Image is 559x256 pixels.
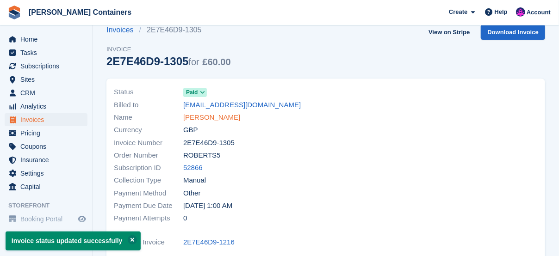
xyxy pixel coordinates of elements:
p: Invoice status updated successfully [6,232,141,250]
span: Invoice Number [114,138,183,148]
span: Create [449,7,467,17]
a: menu [5,113,87,126]
img: stora-icon-8386f47178a22dfd0bd8f6a31ec36ba5ce8667c1dd55bd0f319d3a0aa187defe.svg [7,6,21,19]
a: Paid [183,87,207,98]
span: for [188,57,199,67]
a: menu [5,100,87,113]
div: 2E7E46D9-1305 [106,55,231,67]
span: Account [527,8,551,17]
span: Home [20,33,76,46]
span: CRM [20,86,76,99]
a: menu [5,153,87,166]
span: Invoices [20,113,76,126]
span: Currency [114,125,183,135]
span: Coupons [20,140,76,153]
img: Claire Wilson [516,7,525,17]
span: Insurance [20,153,76,166]
a: Download Invoice [481,24,545,40]
a: Preview store [76,213,87,225]
a: menu [5,33,87,46]
span: 2E7E46D9-1305 [183,138,235,148]
a: [PERSON_NAME] [183,112,240,123]
span: £60.00 [202,57,230,67]
span: Collection Type [114,175,183,186]
span: Subscriptions [20,60,76,73]
span: Order Number [114,150,183,161]
span: Subscription ID [114,163,183,173]
a: Invoices [106,24,139,36]
nav: breadcrumbs [106,24,231,36]
a: [PERSON_NAME] Containers [25,5,135,20]
span: Payment Method [114,188,183,199]
span: Analytics [20,100,76,113]
span: Invoice [106,45,231,54]
span: Sites [20,73,76,86]
span: Tasks [20,46,76,59]
span: Booking Portal [20,213,76,226]
a: 2E7E46D9-1216 [183,237,235,248]
span: Name [114,112,183,123]
a: menu [5,167,87,180]
a: menu [5,180,87,193]
span: Manual [183,175,206,186]
span: Help [495,7,508,17]
a: menu [5,140,87,153]
span: 0 [183,213,187,224]
span: Previous Invoice [114,237,183,248]
a: [EMAIL_ADDRESS][DOMAIN_NAME] [183,100,301,110]
span: Storefront [8,201,92,210]
span: Payment Attempts [114,213,183,224]
span: Status [114,87,183,98]
span: Settings [20,167,76,180]
time: 2025-08-07 00:00:00 UTC [183,201,232,211]
span: Capital [20,180,76,193]
span: Billed to [114,100,183,110]
span: GBP [183,125,198,135]
a: menu [5,127,87,140]
a: menu [5,73,87,86]
span: ROBERTS5 [183,150,221,161]
span: Other [183,188,201,199]
span: Pricing [20,127,76,140]
a: menu [5,213,87,226]
a: menu [5,46,87,59]
a: menu [5,60,87,73]
span: Payment Due Date [114,201,183,211]
a: menu [5,86,87,99]
span: Paid [186,88,198,97]
a: View on Stripe [425,24,473,40]
a: 52866 [183,163,203,173]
